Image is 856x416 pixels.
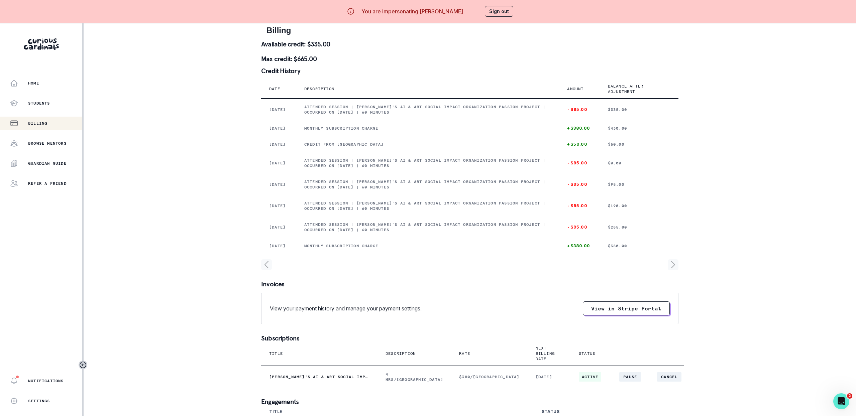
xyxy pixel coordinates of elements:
p: Attended session | [PERSON_NAME]'s AI & Art Social Impact Organization Passion Project | Occurred... [304,222,551,233]
p: [DATE] [536,374,563,380]
p: $430.00 [608,126,670,131]
button: View in Stripe Portal [583,301,670,315]
p: Status [579,351,595,356]
p: [DATE] [269,243,288,249]
p: +$380.00 [567,243,592,249]
p: Billing [28,121,47,126]
p: $380.00 [608,243,670,249]
button: Sign out [485,6,513,17]
p: Invoices [261,281,678,287]
p: Next Billing Date [536,345,555,362]
p: [DATE] [269,142,288,147]
iframe: Intercom live chat [833,393,849,409]
div: Title [269,409,283,414]
p: $190.00 [608,203,670,209]
p: Max credit: $665.00 [261,55,678,62]
svg: page left [261,259,272,270]
p: Browse Mentors [28,141,67,146]
p: $285.00 [608,225,670,230]
p: [DATE] [269,160,288,166]
p: 4 HRS/[GEOGRAPHIC_DATA] [386,372,443,382]
p: [DATE] [269,225,288,230]
p: -$95.00 [567,203,592,209]
svg: page right [668,259,678,270]
p: Attended session | [PERSON_NAME]'s AI & Art Social Impact Organization Passion Project | Occurred... [304,200,551,211]
p: View your payment history and manage your payment settings. [270,304,422,312]
p: Title [269,351,283,356]
p: Monthly subscription charge [304,243,551,249]
p: +$380.00 [567,126,592,131]
p: $50.00 [608,142,670,147]
p: Monthly subscription charge [304,126,551,131]
p: Credit from [GEOGRAPHIC_DATA] [304,142,551,147]
h2: Billing [266,26,673,35]
p: Attended session | [PERSON_NAME]'s AI & Art Social Impact Organization Passion Project | Occurred... [304,158,551,168]
button: Cancel [657,372,681,382]
p: [DATE] [269,203,288,209]
p: -$95.00 [567,182,592,187]
p: Engagements [261,398,678,405]
p: Refer a friend [28,181,67,186]
p: -$95.00 [567,225,592,230]
p: -$95.00 [567,107,592,112]
p: $95.00 [608,182,670,187]
p: Available credit: $335.00 [261,41,678,47]
p: Attended session | [PERSON_NAME]'s AI & Art Social Impact Organization Passion Project | Occurred... [304,179,551,190]
img: Curious Cardinals Logo [24,38,59,50]
p: Credit History [261,67,678,74]
p: Notifications [28,378,64,384]
p: +$50.00 [567,142,592,147]
p: [DATE] [269,182,288,187]
p: $335.00 [608,107,670,112]
p: Description [304,86,334,92]
div: Status [542,409,560,414]
p: $380/[GEOGRAPHIC_DATA] [459,374,519,380]
p: Description [386,351,416,356]
p: Rate [459,351,470,356]
p: Guardian Guide [28,161,67,166]
p: Settings [28,398,50,404]
span: 2 [847,393,852,399]
p: -$95.00 [567,160,592,166]
p: Attended session | [PERSON_NAME]'s AI & Art Social Impact Organization Passion Project | Occurred... [304,104,551,115]
p: Home [28,81,39,86]
p: [DATE] [269,126,288,131]
p: Balance after adjustment [608,84,662,94]
button: Pause [619,372,641,382]
p: Students [28,101,50,106]
button: Toggle sidebar [79,361,87,369]
p: [DATE] [269,107,288,112]
p: [PERSON_NAME]'s AI & Art Social Impact Organization Passion Project [269,374,369,380]
p: Amount [567,86,583,92]
span: ACTIVE [579,372,601,382]
p: You are impersonating [PERSON_NAME] [361,7,463,15]
p: Date [269,86,280,92]
p: $0.00 [608,160,670,166]
p: Subscriptions [261,335,678,341]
